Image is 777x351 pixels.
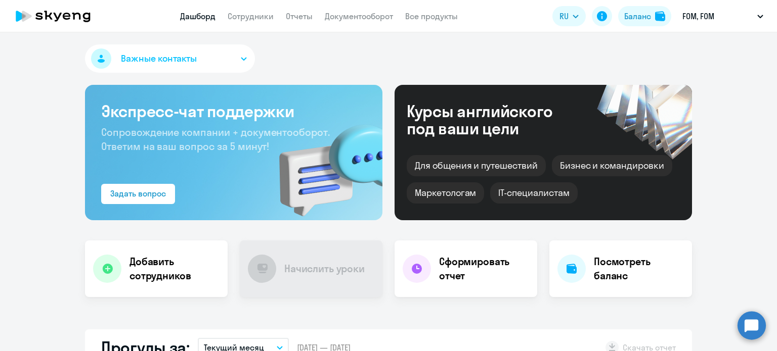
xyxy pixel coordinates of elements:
[180,11,215,21] a: Дашборд
[325,11,393,21] a: Документооборот
[228,11,274,21] a: Сотрудники
[405,11,458,21] a: Все продукты
[594,255,684,283] h4: Посмотреть баланс
[552,155,672,176] div: Бизнес и командировки
[407,182,484,204] div: Маркетологам
[655,11,665,21] img: balance
[101,126,330,153] span: Сопровождение компании + документооборот. Ответим на ваш вопрос за 5 минут!
[284,262,365,276] h4: Начислить уроки
[490,182,577,204] div: IT-специалистам
[101,184,175,204] button: Задать вопрос
[559,10,569,22] span: RU
[121,52,197,65] span: Важные контакты
[110,187,166,199] div: Задать вопрос
[439,255,529,283] h4: Сформировать отчет
[682,10,714,22] p: FOM, FOM
[407,103,580,137] div: Курсы английского под ваши цели
[624,10,651,22] div: Баланс
[286,11,313,21] a: Отчеты
[85,44,255,73] button: Важные контакты
[265,107,382,220] img: bg-img
[552,6,586,26] button: RU
[129,255,220,283] h4: Добавить сотрудников
[677,4,768,28] button: FOM, FOM
[101,101,366,121] h3: Экспресс-чат поддержки
[407,155,546,176] div: Для общения и путешествий
[618,6,671,26] button: Балансbalance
